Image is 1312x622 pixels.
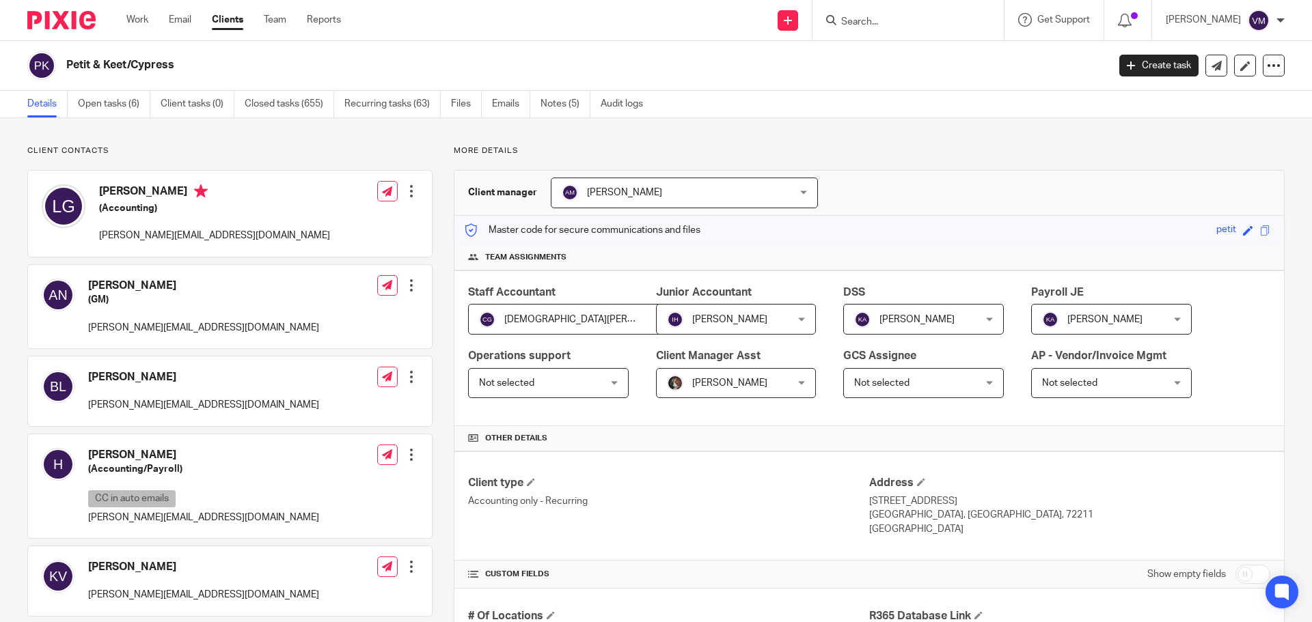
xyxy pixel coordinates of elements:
p: [PERSON_NAME][EMAIL_ADDRESS][DOMAIN_NAME] [88,588,319,602]
span: Junior Accountant [656,287,752,298]
div: petit [1216,223,1236,238]
img: svg%3E [42,448,74,481]
p: More details [454,145,1285,156]
h4: Address [869,476,1270,490]
a: Recurring tasks (63) [344,91,441,117]
p: CC in auto emails [88,490,176,507]
a: Audit logs [601,91,653,117]
a: Create task [1119,55,1199,76]
span: [PERSON_NAME] [692,378,767,388]
p: [PERSON_NAME][EMAIL_ADDRESS][DOMAIN_NAME] [88,511,319,524]
p: Client contacts [27,145,433,156]
img: svg%3E [42,279,74,311]
img: Pixie [27,11,96,29]
img: svg%3E [42,560,74,593]
a: Team [264,13,286,27]
p: [PERSON_NAME][EMAIL_ADDRESS][DOMAIN_NAME] [99,229,330,242]
h5: (Accounting/Payroll) [88,462,319,476]
img: svg%3E [42,184,85,228]
h2: Petit & Keet/Cypress [66,58,892,72]
span: Get Support [1037,15,1090,25]
i: Primary [194,184,208,198]
h3: Client manager [468,186,537,199]
p: [STREET_ADDRESS] [869,494,1270,508]
img: svg%3E [562,184,578,201]
h5: (GM) [88,293,319,307]
p: [PERSON_NAME][EMAIL_ADDRESS][DOMAIN_NAME] [88,398,319,412]
img: svg%3E [1248,10,1270,31]
span: [PERSON_NAME] [1067,315,1143,324]
p: Accounting only - Recurring [468,494,869,508]
img: Profile%20picture%20JUS.JPG [667,375,683,391]
img: svg%3E [1042,311,1058,328]
a: Files [451,91,482,117]
span: Client Manager Asst [656,350,761,361]
label: Show empty fields [1147,567,1226,581]
span: [PERSON_NAME] [879,315,955,324]
a: Details [27,91,68,117]
img: svg%3E [854,311,871,328]
input: Search [840,16,963,29]
span: Staff Accountant [468,287,556,298]
a: Emails [492,91,530,117]
span: Payroll JE [1031,287,1084,298]
a: Closed tasks (655) [245,91,334,117]
a: Clients [212,13,243,27]
p: Master code for secure communications and files [465,223,700,237]
span: AP - Vendor/Invoice Mgmt [1031,350,1166,361]
a: Work [126,13,148,27]
span: [PERSON_NAME] [692,315,767,324]
h5: (Accounting) [99,201,330,215]
h4: [PERSON_NAME] [88,448,319,462]
a: Reports [307,13,341,27]
h4: [PERSON_NAME] [99,184,330,201]
a: Email [169,13,191,27]
span: Not selected [479,378,534,388]
p: [PERSON_NAME][EMAIL_ADDRESS][DOMAIN_NAME] [88,321,319,335]
a: Notes (5) [541,91,590,117]
img: svg%3E [42,370,74,403]
span: [PERSON_NAME] [587,188,662,197]
span: GCS Assignee [843,350,916,361]
img: svg%3E [27,51,56,80]
p: [GEOGRAPHIC_DATA], [GEOGRAPHIC_DATA], 72211 [869,508,1270,522]
span: [DEMOGRAPHIC_DATA][PERSON_NAME] [504,315,682,324]
span: Other details [485,433,547,444]
span: Operations support [468,350,571,361]
img: svg%3E [667,311,683,328]
h4: [PERSON_NAME] [88,279,319,293]
span: Team assignments [485,252,566,263]
h4: CUSTOM FIELDS [468,569,869,580]
span: DSS [843,287,865,298]
a: Client tasks (0) [161,91,234,117]
h4: [PERSON_NAME] [88,560,319,574]
h4: [PERSON_NAME] [88,370,319,384]
a: Open tasks (6) [78,91,150,117]
span: Not selected [1042,378,1097,388]
img: svg%3E [479,311,495,328]
p: [PERSON_NAME] [1166,13,1241,27]
span: Not selected [854,378,910,388]
p: [GEOGRAPHIC_DATA] [869,522,1270,536]
h4: Client type [468,476,869,490]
